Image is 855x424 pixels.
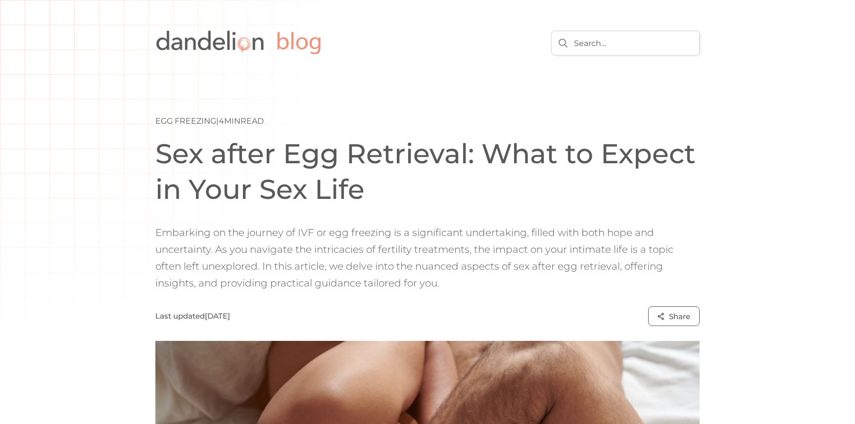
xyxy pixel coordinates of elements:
[155,116,216,126] div: Egg Freezing
[551,31,700,55] input: Search…
[155,136,700,207] h1: Sex after Egg Retrieval: What to Expect in Your Sex Life
[219,116,224,126] div: 4
[155,311,205,321] div: Last updated
[669,311,690,322] div: Share
[658,310,669,323] div: 
[240,116,264,126] span: read
[155,224,700,291] p: Embarking on the journey of IVF or egg freezing is a significant undertaking, filled with both ho...
[648,306,700,326] a: Share
[216,116,219,126] div: |
[205,311,230,321] div: [DATE]
[224,116,264,126] div: min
